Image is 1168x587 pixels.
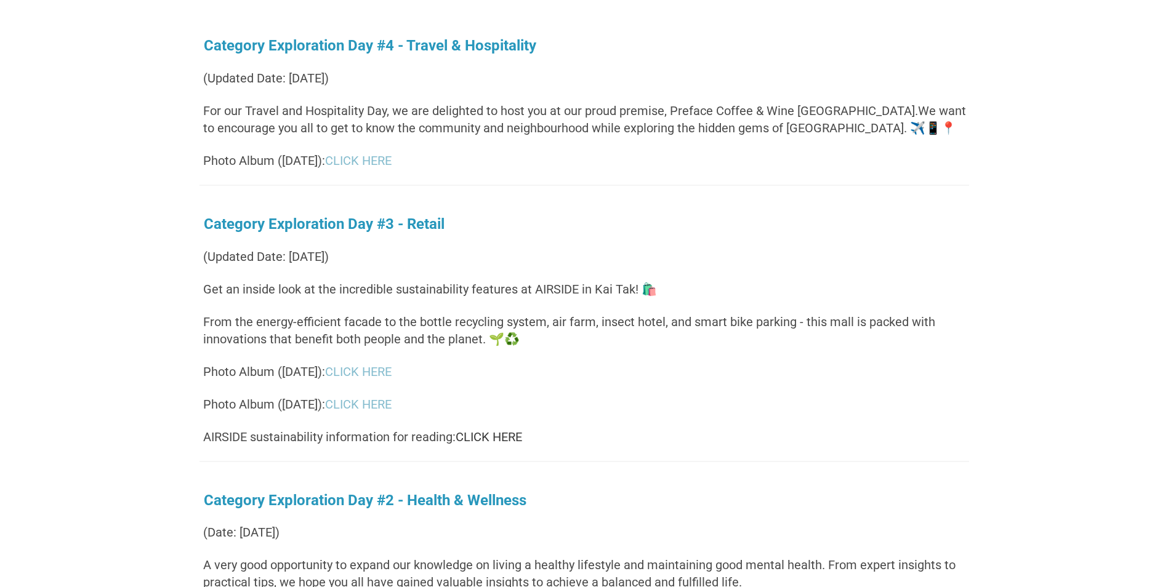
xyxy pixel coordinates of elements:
p: AIRSIDE sustainability information for reading: [199,428,969,445]
a: CLICK HERE [325,364,392,379]
p: (Updated Date: [DATE]) [199,70,969,87]
p: Photo Album ([DATE]): [199,363,969,380]
p: For our Travel and Hospitality Day, we are delighted to host you at our proud premise, Preface Co... [199,102,969,137]
h2: Category Exploration Day #3 - Retail [199,215,969,233]
p: (Updated Date: [DATE]) [199,248,969,265]
p: Get an inside look at the incredible sustainability features at AIRSIDE in Kai Tak! 🛍️ [199,281,969,298]
a: CLICK HERE [325,153,392,168]
h2: Category Exploration Day #2 - Health & Wellness [199,492,969,509]
p: (Date: [DATE]) [199,524,969,541]
h2: Category Exploration Day #4 - Travel & Hospitality [199,37,969,55]
p: Photo Album ([DATE]): [199,396,969,413]
a: CLICK HERE [456,429,522,444]
p: Photo Album ([DATE]): [199,152,969,169]
a: CLICK HERE [325,397,392,412]
p: From the energy-efficient facade to the bottle recycling system, air farm, insect hotel, and smar... [199,313,969,348]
